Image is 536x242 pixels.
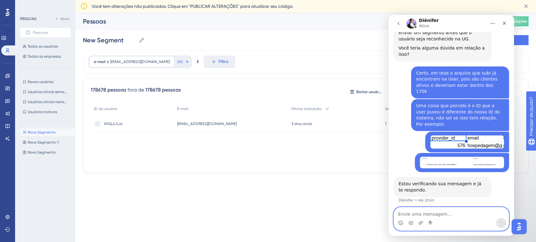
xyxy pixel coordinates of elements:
button: Excluir usuários [350,87,381,97]
button: Novo Segmento [20,149,75,156]
font: Última interação [291,107,322,111]
font: Usuários ativos mensais [28,100,69,104]
button: Novos usuários [20,78,71,86]
iframe: Chat ao vivo do Intercom [388,15,514,236]
font: E-mail [177,107,188,111]
button: Novo [53,15,71,23]
font: W1QJLSJ4 [104,122,122,126]
font: Filtro [219,59,228,64]
font: pessoas [107,87,126,93]
button: Novo Segmento [20,129,75,136]
font: PESSOAS [20,17,36,21]
font: ID do usuário [94,107,117,111]
font: Novo Segmento [28,130,56,134]
font: E [197,60,199,64]
font: Todas as empresas [28,54,61,59]
font: Novos usuários [28,80,53,84]
font: Novo Segmento [28,150,56,155]
font: Novo [61,17,69,21]
button: Usuários ativos mensais [20,98,71,106]
font: Usuários inativos [28,110,57,114]
button: Exportar CSV [385,87,416,97]
button: Novo Segmento-1 [20,139,75,146]
button: Usuários ativos semanais [20,88,71,96]
font: 178678 [145,87,161,93]
font: [EMAIL_ADDRESS][DOMAIN_NAME] [110,60,170,64]
font: Excluir usuários [356,90,384,94]
input: Nome do segmento [83,36,136,45]
button: Filtro [204,55,235,68]
font: Todos os usuários [28,44,58,49]
font: [EMAIL_ADDRESS][DOMAIN_NAME] [177,122,237,126]
font: Precisar de ajuda? [15,3,54,8]
font: e-mail [94,60,106,64]
button: OU [176,57,190,67]
font: 1 [385,122,386,126]
font: Novo Segmento-1 [28,140,59,145]
input: Procurar [33,30,66,35]
button: Todos os usuários [20,43,71,50]
font: 178678 [91,87,106,93]
iframe: Iniciador do Assistente de IA do UserGuiding [510,217,528,236]
font: Pessoas [83,18,106,25]
button: Usuários inativos [20,108,71,116]
font: fora de [127,87,144,93]
font: pessoas [162,87,181,93]
font: Sessão Web [385,107,407,111]
font: 3 dias atrás [291,122,312,126]
font: Você tem alterações não publicadas. Clique em "PUBLICAR ALTERAÇÕES" para atualizar seu código. [92,4,293,9]
font: é [107,60,109,64]
font: Usuários ativos semanais [28,90,72,94]
button: Todas as empresas [20,53,71,60]
font: OU [177,60,183,64]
